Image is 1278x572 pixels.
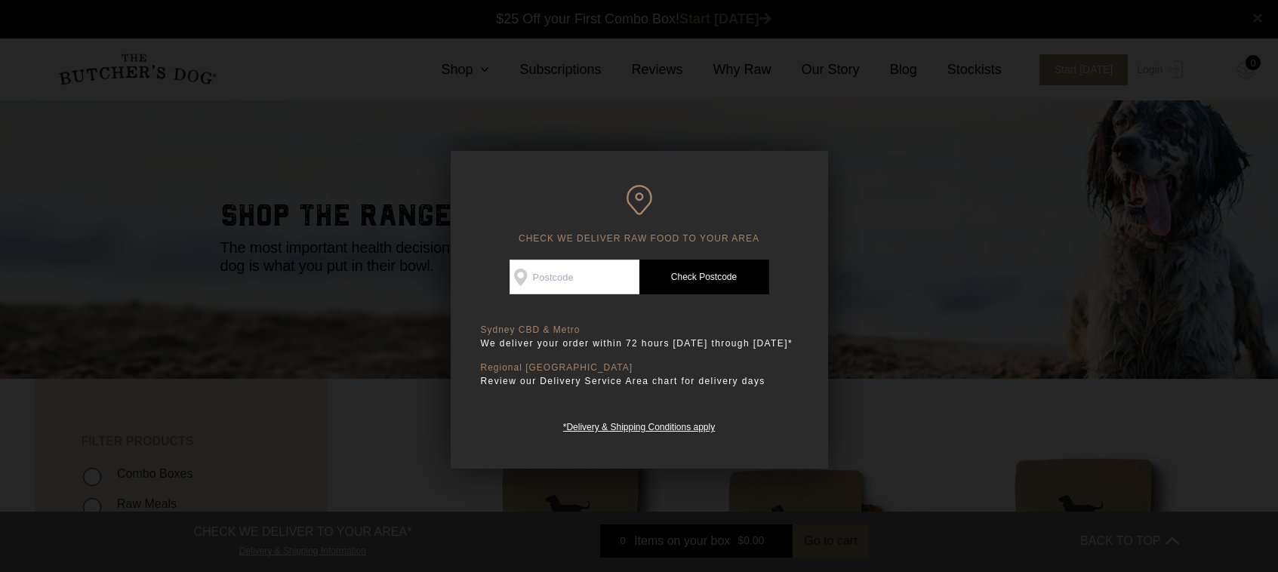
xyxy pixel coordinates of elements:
[481,374,798,389] p: Review our Delivery Service Area chart for delivery days
[481,324,798,336] p: Sydney CBD & Metro
[510,260,639,294] input: Postcode
[481,185,798,244] h6: CHECK WE DELIVER RAW FOOD TO YOUR AREA
[563,418,715,432] a: *Delivery & Shipping Conditions apply
[481,336,798,351] p: We deliver your order within 72 hours [DATE] through [DATE]*
[639,260,769,294] a: Check Postcode
[481,362,798,374] p: Regional [GEOGRAPHIC_DATA]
